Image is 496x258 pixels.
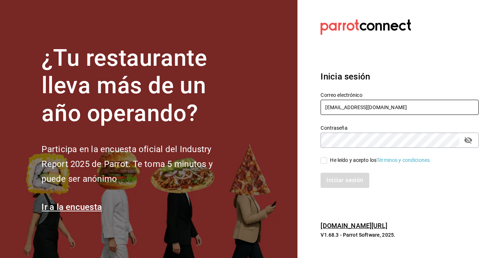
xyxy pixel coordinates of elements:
div: He leído y acepto los [330,156,431,164]
label: Correo electrónico [321,92,479,97]
a: Términos y condiciones. [377,157,431,163]
label: Contraseña [321,125,479,130]
a: Ir a la encuesta [42,202,102,212]
h2: Participa en la encuesta oficial del Industry Report 2025 de Parrot. Te toma 5 minutos y puede se... [42,142,236,186]
input: Ingresa tu correo electrónico [321,100,479,115]
p: V1.68.3 - Parrot Software, 2025. [321,231,479,238]
button: passwordField [462,134,474,146]
h1: ¿Tu restaurante lleva más de un año operando? [42,44,236,128]
h3: Inicia sesión [321,70,479,83]
a: [DOMAIN_NAME][URL] [321,222,387,229]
